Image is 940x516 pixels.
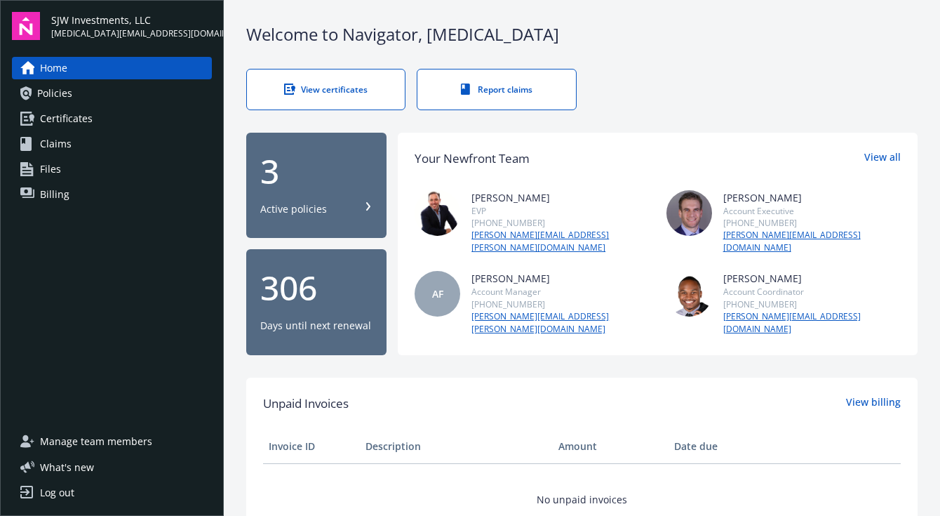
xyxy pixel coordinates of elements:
a: Report claims [417,69,576,110]
span: What ' s new [40,460,94,475]
a: View certificates [246,69,405,110]
div: Welcome to Navigator , [MEDICAL_DATA] [246,22,918,46]
th: Date due [669,430,765,463]
a: Billing [12,183,212,206]
a: [PERSON_NAME][EMAIL_ADDRESS][DOMAIN_NAME] [723,229,901,254]
div: [PERSON_NAME] [723,271,901,286]
button: What's new [12,460,116,475]
img: navigator-logo.svg [12,12,40,40]
a: Files [12,158,212,180]
a: [PERSON_NAME][EMAIL_ADDRESS][PERSON_NAME][DOMAIN_NAME] [471,229,649,254]
div: [PHONE_NUMBER] [723,298,901,310]
div: [PHONE_NUMBER] [723,217,901,229]
button: 3Active policies [246,133,387,239]
img: photo [666,271,712,317]
span: Files [40,158,61,180]
div: Your Newfront Team [415,150,530,168]
div: [PERSON_NAME] [471,271,649,286]
div: [PHONE_NUMBER] [471,217,649,229]
span: Home [40,57,67,79]
span: AF [432,286,443,301]
a: Manage team members [12,430,212,453]
span: SJW Investments, LLC [51,13,212,27]
button: SJW Investments, LLC[MEDICAL_DATA][EMAIL_ADDRESS][DOMAIN_NAME] [51,12,212,40]
a: Policies [12,82,212,105]
div: 3 [260,154,372,188]
div: Account Executive [723,205,901,217]
div: Report claims [445,84,547,95]
span: Claims [40,133,72,155]
a: [PERSON_NAME][EMAIL_ADDRESS][DOMAIN_NAME] [723,310,901,336]
div: 306 [260,271,372,305]
a: [PERSON_NAME][EMAIL_ADDRESS][PERSON_NAME][DOMAIN_NAME] [471,310,649,336]
th: Invoice ID [263,430,360,463]
a: View all [864,150,901,168]
div: Days until next renewal [260,319,371,333]
div: [PERSON_NAME] [723,190,901,205]
span: Policies [37,82,72,105]
a: Certificates [12,107,212,130]
div: EVP [471,205,649,217]
span: Billing [40,183,69,206]
button: 306Days until next renewal [246,249,387,355]
a: Home [12,57,212,79]
span: Certificates [40,107,93,130]
div: Account Manager [471,286,649,298]
span: Manage team members [40,430,152,453]
a: Claims [12,133,212,155]
div: View certificates [275,84,377,95]
div: [PHONE_NUMBER] [471,298,649,310]
div: [PERSON_NAME] [471,190,649,205]
span: [MEDICAL_DATA][EMAIL_ADDRESS][DOMAIN_NAME] [51,27,212,40]
img: photo [415,190,460,236]
a: View billing [846,395,901,413]
img: photo [666,190,712,236]
div: Active policies [260,202,327,216]
span: Unpaid Invoices [263,395,349,413]
div: Log out [40,482,74,504]
div: Account Coordinator [723,286,901,298]
th: Description [360,430,553,463]
th: Amount [553,430,669,463]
